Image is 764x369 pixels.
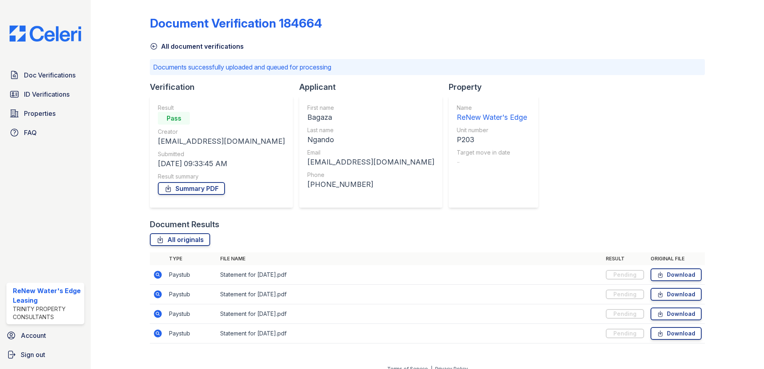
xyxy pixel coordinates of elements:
[24,109,56,118] span: Properties
[158,182,225,195] a: Summary PDF
[6,105,84,121] a: Properties
[150,16,322,30] div: Document Verification 184664
[307,104,434,112] div: First name
[158,104,285,112] div: Result
[166,304,217,324] td: Paystub
[307,157,434,168] div: [EMAIL_ADDRESS][DOMAIN_NAME]
[307,126,434,134] div: Last name
[217,324,603,343] td: Statement for [DATE].pdf
[13,286,81,305] div: ReNew Water's Edge Leasing
[457,157,527,168] div: -
[457,104,527,112] div: Name
[217,252,603,265] th: File name
[457,126,527,134] div: Unit number
[158,150,285,158] div: Submitted
[158,158,285,169] div: [DATE] 09:33:45 AM
[6,67,84,83] a: Doc Verifications
[158,112,190,125] div: Pass
[217,304,603,324] td: Statement for [DATE].pdf
[153,62,702,72] p: Documents successfully uploaded and queued for processing
[647,252,705,265] th: Original file
[449,81,545,93] div: Property
[158,128,285,136] div: Creator
[307,134,434,145] div: Ngando
[307,149,434,157] div: Email
[150,42,244,51] a: All document verifications
[166,285,217,304] td: Paystub
[3,347,88,363] a: Sign out
[24,128,37,137] span: FAQ
[299,81,449,93] div: Applicant
[457,112,527,123] div: ReNew Water's Edge
[457,134,527,145] div: P203
[3,26,88,42] img: CE_Logo_Blue-a8612792a0a2168367f1c8372b55b34899dd931a85d93a1a3d3e32e68fde9ad4.png
[307,171,434,179] div: Phone
[606,290,644,299] div: Pending
[21,350,45,359] span: Sign out
[603,252,647,265] th: Result
[651,307,702,320] a: Download
[651,288,702,301] a: Download
[217,285,603,304] td: Statement for [DATE].pdf
[150,219,219,230] div: Document Results
[6,125,84,141] a: FAQ
[307,179,434,190] div: [PHONE_NUMBER]
[307,112,434,123] div: Bagaza
[166,324,217,343] td: Paystub
[150,81,299,93] div: Verification
[24,70,76,80] span: Doc Verifications
[150,233,210,246] a: All originals
[457,149,527,157] div: Target move in date
[651,268,702,281] a: Download
[457,104,527,123] a: Name ReNew Water's Edge
[158,136,285,147] div: [EMAIL_ADDRESS][DOMAIN_NAME]
[217,265,603,285] td: Statement for [DATE].pdf
[166,252,217,265] th: Type
[166,265,217,285] td: Paystub
[6,86,84,102] a: ID Verifications
[606,309,644,319] div: Pending
[606,329,644,338] div: Pending
[21,331,46,340] span: Account
[606,270,644,280] div: Pending
[3,327,88,343] a: Account
[13,305,81,321] div: Trinity Property Consultants
[158,173,285,181] div: Result summary
[651,327,702,340] a: Download
[24,89,70,99] span: ID Verifications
